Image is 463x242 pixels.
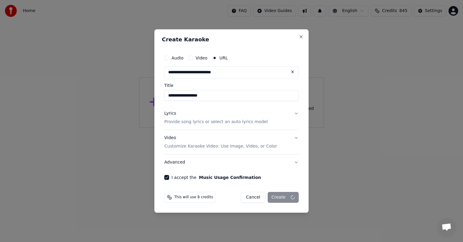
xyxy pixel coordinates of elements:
p: Provide song lyrics or select an auto lyrics model [164,119,268,125]
label: URL [219,56,228,60]
label: I accept the [172,175,261,180]
button: Cancel [241,192,265,203]
label: Audio [172,56,184,60]
button: VideoCustomize Karaoke Video: Use Image, Video, or Color [164,130,299,154]
button: Advanced [164,154,299,170]
button: LyricsProvide song lyrics or select an auto lyrics model [164,106,299,130]
label: Title [164,83,299,88]
div: Lyrics [164,110,176,116]
label: Video [196,56,207,60]
div: Video [164,135,277,149]
p: Customize Karaoke Video: Use Image, Video, or Color [164,143,277,149]
h2: Create Karaoke [162,37,301,42]
button: I accept the [199,175,261,180]
span: This will use 8 credits [174,195,213,200]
